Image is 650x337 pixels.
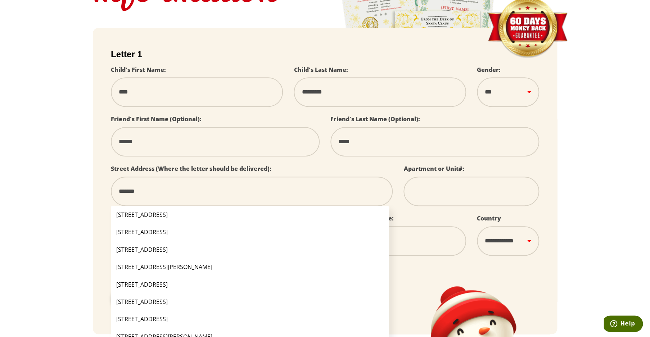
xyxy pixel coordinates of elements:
[403,165,464,173] label: Apartment or Unit#:
[111,241,389,258] li: [STREET_ADDRESS]
[330,115,420,123] label: Friend's Last Name (Optional):
[111,258,389,275] li: [STREET_ADDRESS][PERSON_NAME]
[111,66,166,74] label: Child's First Name:
[477,66,501,74] label: Gender:
[111,206,389,223] li: [STREET_ADDRESS]
[111,293,389,310] li: [STREET_ADDRESS]
[294,66,348,74] label: Child's Last Name:
[604,315,643,333] iframe: Opens a widget where you can find more information
[111,310,389,328] li: [STREET_ADDRESS]
[477,214,501,222] label: Country
[111,223,389,241] li: [STREET_ADDRESS]
[111,276,389,293] li: [STREET_ADDRESS]
[111,165,271,173] label: Street Address (Where the letter should be delivered):
[111,49,539,59] h2: Letter 1
[111,115,202,123] label: Friend's First Name (Optional):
